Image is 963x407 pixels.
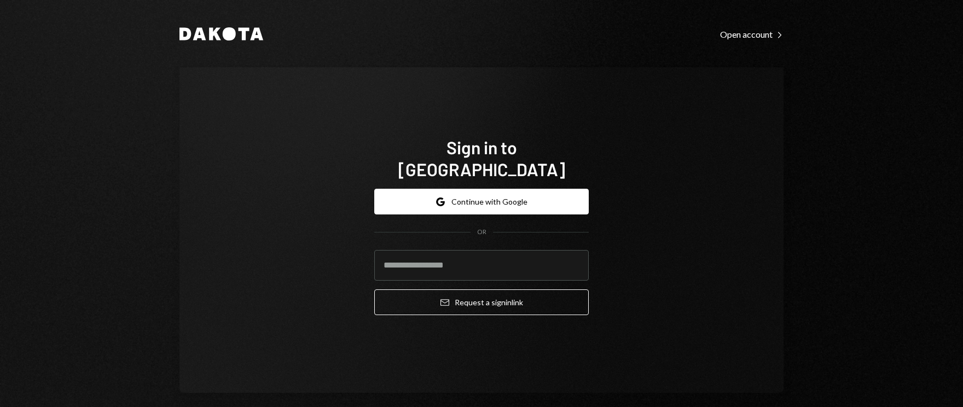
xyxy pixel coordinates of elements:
[477,228,486,237] div: OR
[720,28,784,40] a: Open account
[720,29,784,40] div: Open account
[374,289,589,315] button: Request a signinlink
[374,189,589,214] button: Continue with Google
[374,136,589,180] h1: Sign in to [GEOGRAPHIC_DATA]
